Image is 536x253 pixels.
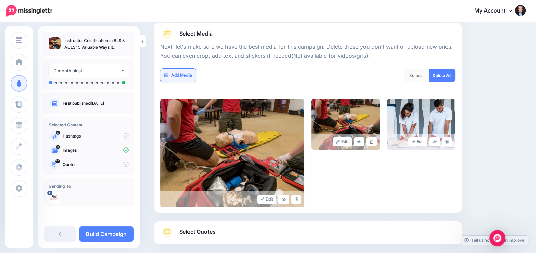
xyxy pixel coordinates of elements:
a: Edit [408,137,428,146]
img: 859a49856716e70181b1f9e7d62fb33a_large.jpg [387,99,456,150]
span: Select Media [179,29,213,38]
button: 2 month blast [49,64,129,78]
a: Select Quotes [160,227,455,244]
p: Images [63,147,129,153]
img: Missinglettr [6,5,52,17]
img: menu.png [16,37,22,43]
span: 20 [55,159,60,163]
span: Select Quotes [179,227,216,236]
img: 2a29d3ebd8a28eb57ecd728c039ad080_large.jpg [160,99,304,207]
p: Instructor Certification in BLS & ACLS: 5 Valuable Ways It Elevates Your Role in Healthcare [64,37,129,51]
p: Next, let's make sure we have the best media for this campaign. Delete those you don't want or up... [160,43,455,60]
p: First published [63,100,129,106]
span: 3 [409,73,412,78]
a: Select Media [160,28,455,39]
a: Tell us how we can improve [461,236,528,245]
span: 3 [56,145,60,149]
a: Add Media [160,69,196,82]
a: [DATE] [91,101,104,106]
img: 2a29d3ebd8a28eb57ecd728c039ad080_thumb.jpg [49,37,61,49]
h4: Selected Content [49,122,129,127]
div: media [404,69,429,82]
span: 10 [56,131,60,135]
a: Edit [257,195,277,204]
div: Select Media [160,39,455,207]
p: Quotes [63,162,129,168]
img: ea3d1b6d5f09d200c7d06c22706a2480_large.jpg [311,99,380,150]
a: My Account [468,3,526,19]
p: Hashtags [63,133,129,139]
h4: Sending To [49,184,129,189]
div: Open Intercom Messenger [489,230,505,246]
div: 2 month blast [54,67,121,75]
a: Delete All [429,69,455,82]
img: 425728283_122132690894056059_3169164036050548494_n-bsa152990.jpg [49,192,60,203]
a: Edit [333,137,352,146]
